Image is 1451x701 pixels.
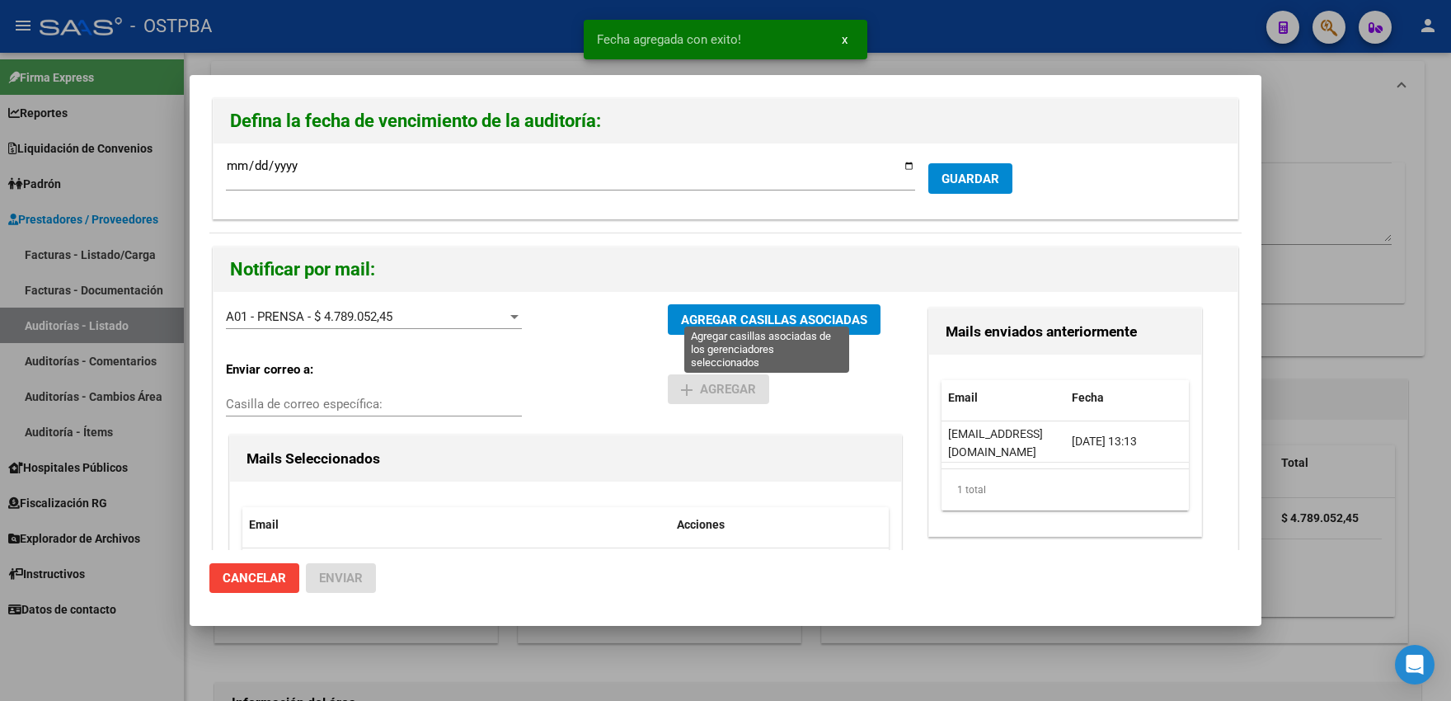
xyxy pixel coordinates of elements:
[247,448,885,469] h3: Mails Seleccionados
[677,380,697,400] mat-icon: add
[306,563,376,593] button: Enviar
[1065,380,1189,416] datatable-header-cell: Fecha
[670,507,794,543] datatable-header-cell: Acciones
[1072,435,1137,448] span: [DATE] 13:13
[209,563,299,593] button: Cancelar
[668,374,769,404] button: Agregar
[1395,645,1435,685] div: Open Intercom Messenger
[942,380,1065,416] datatable-header-cell: Email
[242,548,889,590] div: No data to display
[230,106,1221,137] h2: Defina la fecha de vencimiento de la auditoría:
[681,382,756,397] span: Agregar
[1072,391,1104,404] span: Fecha
[829,25,861,54] button: x
[928,163,1012,194] button: GUARDAR
[223,571,286,586] span: Cancelar
[946,321,1184,342] h3: Mails enviados anteriormente
[249,518,279,531] span: Email
[226,309,392,324] span: A01 - PRENSA - $ 4.789.052,45
[942,469,1188,510] div: 1 total
[681,313,867,327] span: AGREGAR CASILLAS ASOCIADAS
[942,172,999,186] span: GUARDAR
[597,31,741,48] span: Fecha agregada con exito!
[226,360,355,379] p: Enviar correo a:
[948,427,1043,459] span: [EMAIL_ADDRESS][DOMAIN_NAME]
[668,304,880,335] button: AGREGAR CASILLAS ASOCIADAS
[242,507,670,543] datatable-header-cell: Email
[677,518,725,531] span: Acciones
[319,571,363,586] span: Enviar
[948,391,978,404] span: Email
[842,32,848,47] span: x
[230,254,1221,285] h2: Notificar por mail:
